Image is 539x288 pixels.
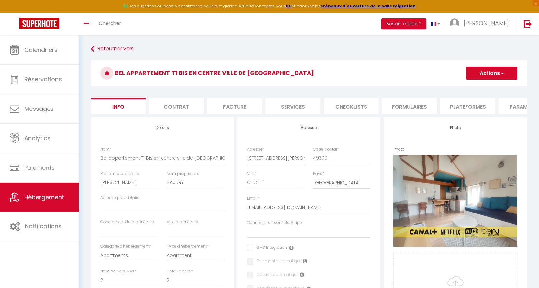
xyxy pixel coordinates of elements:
h4: Détails [100,125,224,130]
span: Chercher [99,20,121,27]
img: logout [524,20,532,28]
img: ... [450,18,459,28]
a: ... [PERSON_NAME] [445,13,517,35]
span: Analytics [24,134,51,142]
li: Formulaires [382,98,437,114]
li: Plateformes [440,98,495,114]
li: Contrat [149,98,204,114]
label: Type d'hébergement [167,243,209,249]
label: Nom de pers MAX [100,268,136,274]
span: Messages [24,105,54,113]
button: Besoin d'aide ? [381,18,426,29]
label: Adresse [247,146,264,153]
a: Retourner vers [91,43,527,55]
a: Chercher [94,13,126,35]
h4: Photo [393,125,517,130]
h4: Adresse [247,125,371,130]
span: Calendriers [24,46,58,54]
h3: Bel appartement T1 Bis en centre ville de [GEOGRAPHIC_DATA] [91,60,527,86]
label: Ville propriétaire [167,219,198,225]
label: Nom propriétaire [167,171,200,177]
img: Super Booking [19,18,59,29]
label: Catégorie d'hébergement [100,243,152,249]
li: Facture [207,98,262,114]
span: Réservations [24,75,62,83]
label: Default pers. [167,268,193,274]
span: Notifications [25,222,62,230]
label: Code postal du propriétaire [100,219,154,225]
label: Code postal [313,146,339,153]
a: ICI [286,3,292,9]
label: Ville [247,171,257,177]
button: Ouvrir le widget de chat LiveChat [5,3,25,22]
label: Connecter un compte Stripe [247,220,302,226]
label: Paiement automatique [253,258,302,265]
li: Checklists [324,98,379,114]
iframe: Chat [511,259,534,283]
label: Prénom propriétaire [100,171,139,177]
label: Email [247,195,260,202]
li: Services [265,98,320,114]
label: Caution automatique [253,272,299,279]
label: Nom [100,146,112,153]
a: créneaux d'ouverture de la salle migration [320,3,416,9]
button: Actions [466,67,517,80]
span: [PERSON_NAME] [464,19,509,27]
span: Paiements [24,164,55,172]
label: Adresse propriétaire [100,195,140,201]
span: Hébergement [24,193,64,201]
label: Photo [393,146,405,153]
label: Pays [313,171,324,177]
li: Info [91,98,146,114]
